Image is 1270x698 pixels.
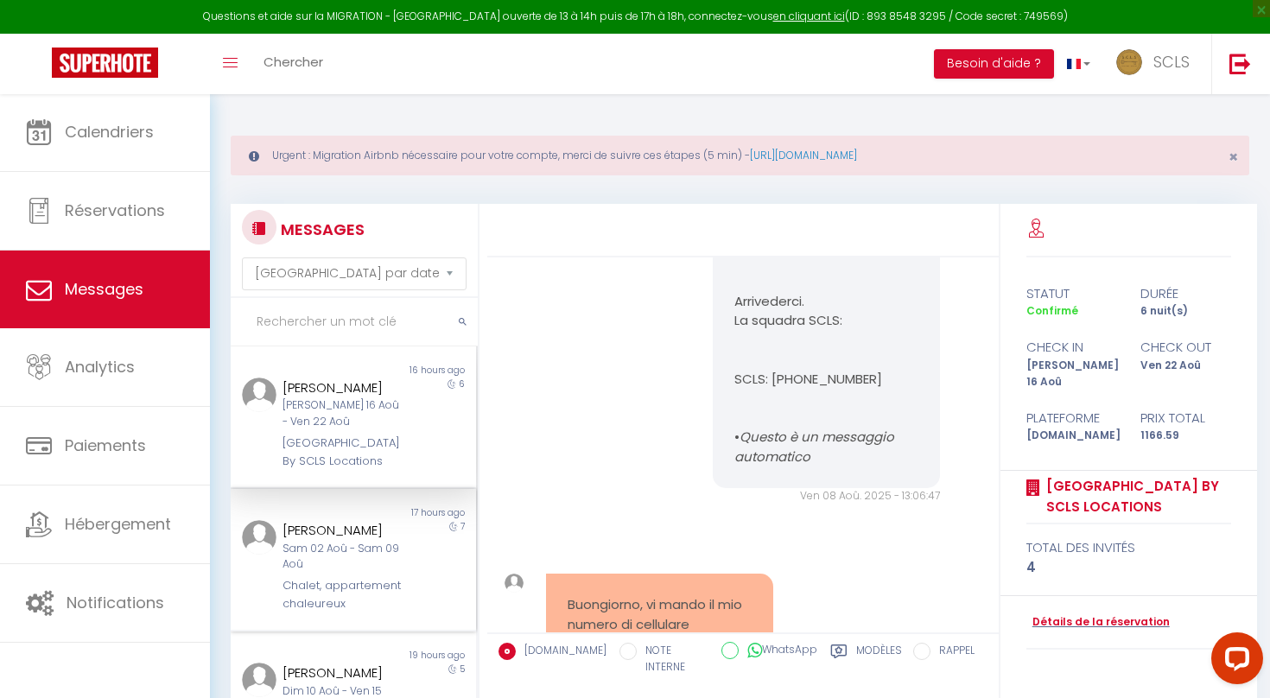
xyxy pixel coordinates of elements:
[739,642,817,661] label: WhatsApp
[1015,337,1129,358] div: check in
[65,278,143,300] span: Messages
[242,378,276,412] img: ...
[276,210,365,249] h3: MESSAGES
[750,148,857,162] a: [URL][DOMAIN_NAME]
[1040,476,1232,517] a: [GEOGRAPHIC_DATA] By SCLS Locations
[1129,428,1243,444] div: 1166.59
[734,428,918,466] p: •
[251,34,336,94] a: Chercher
[1229,53,1251,74] img: logout
[773,9,845,23] a: en cliquant ici
[65,435,146,456] span: Paiements
[1015,428,1129,444] div: [DOMAIN_NAME]
[264,53,323,71] span: Chercher
[231,298,478,346] input: Rechercher un mot clé
[1129,283,1243,304] div: durée
[459,378,465,390] span: 6
[283,378,403,398] div: [PERSON_NAME]
[516,643,606,662] label: [DOMAIN_NAME]
[1015,358,1129,390] div: [PERSON_NAME] 16 Aoû
[1129,303,1243,320] div: 6 nuit(s)
[460,663,465,676] span: 5
[1129,408,1243,428] div: Prix total
[734,370,918,390] p: SCLS: [PHONE_NUMBER]
[65,356,135,378] span: Analytics
[52,48,158,78] img: Super Booking
[1026,303,1078,318] span: Confirmé
[934,49,1054,79] button: Besoin d'aide ?
[1116,49,1142,75] img: ...
[1026,614,1170,631] a: Détails de la réservation
[734,428,898,466] em: Questo è un messaggio automatico
[1103,34,1211,94] a: ... SCLS
[1229,149,1238,165] button: Close
[283,397,403,430] div: [PERSON_NAME] 16 Aoû - Ven 22 Aoû
[1015,283,1129,304] div: statut
[283,520,403,541] div: [PERSON_NAME]
[231,136,1249,175] div: Urgent : Migration Airbnb nécessaire pour votre compte, merci de suivre ces étapes (5 min) -
[1026,537,1232,558] div: total des invités
[1026,557,1232,578] div: 4
[1197,625,1270,698] iframe: LiveChat chat widget
[283,663,403,683] div: [PERSON_NAME]
[65,513,171,535] span: Hébergement
[1153,51,1190,73] span: SCLS
[283,541,403,574] div: Sam 02 Aoû - Sam 09 Aoû
[283,435,403,470] div: [GEOGRAPHIC_DATA] By SCLS Locations
[568,595,752,693] pre: Buongiorno, vi mando il mio numero di cellulare [PHONE_NUMBER] l’e-mail invece è [EMAIL_ADDRESS][...
[734,292,918,331] p: Arrivederci. La squadra SCLS:
[65,121,154,143] span: Calendriers
[505,574,524,593] img: ...
[460,520,465,533] span: 7
[1129,358,1243,390] div: Ven 22 Aoû
[353,506,476,520] div: 17 hours ago
[713,488,940,504] div: Ven 08 Aoû. 2025 - 13:06:47
[1229,146,1238,168] span: ×
[242,663,276,697] img: ...
[856,643,902,678] label: Modèles
[65,200,165,221] span: Réservations
[242,520,276,555] img: ...
[1015,408,1129,428] div: Plateforme
[67,592,164,613] span: Notifications
[637,643,708,676] label: NOTE INTERNE
[930,643,975,662] label: RAPPEL
[1129,337,1243,358] div: check out
[353,649,476,663] div: 19 hours ago
[353,364,476,378] div: 16 hours ago
[283,577,403,612] div: Chalet, appartement chaleureux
